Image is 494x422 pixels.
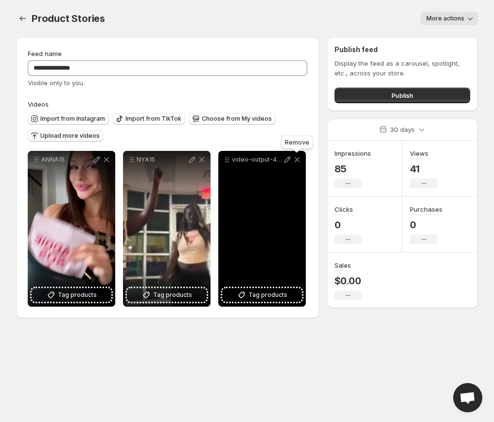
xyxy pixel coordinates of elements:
[410,219,442,231] p: 0
[58,290,97,300] span: Tag products
[123,151,211,307] div: NYA15Tag products
[335,260,351,270] h3: Sales
[189,113,276,125] button: Choose from My videos
[391,91,413,100] span: Publish
[28,130,104,142] button: Upload more videos
[28,100,49,108] span: Videos
[248,290,287,300] span: Tag products
[202,115,272,123] span: Choose from My videos
[335,275,362,287] p: $0.00
[32,288,111,302] button: Tag products
[28,113,109,125] button: Import from Instagram
[335,88,470,103] button: Publish
[153,290,192,300] span: Tag products
[16,12,30,25] button: Settings
[41,156,92,164] p: ANNA15
[426,15,464,22] span: More actions
[335,204,353,214] h3: Clicks
[421,12,478,25] button: More actions
[453,383,482,412] div: Open chat
[40,132,100,140] span: Upload more videos
[137,156,187,164] p: NYA15
[28,79,85,87] span: Visible only to you.
[28,50,62,57] span: Feed name
[335,163,371,175] p: 85
[218,151,306,307] div: video-output-43BE7EDE-5CB8-424E-B7CC-8909BCB32E35-1Tag products
[335,45,470,55] h2: Publish feed
[125,115,181,123] span: Import from TikTok
[127,288,207,302] button: Tag products
[232,156,282,164] p: video-output-43BE7EDE-5CB8-424E-B7CC-8909BCB32E35-1
[335,58,470,78] p: Display the feed as a carousel, spotlight, etc., across your store.
[335,219,362,231] p: 0
[32,13,105,24] span: Product Stories
[410,163,437,175] p: 41
[222,288,302,302] button: Tag products
[390,125,415,134] p: 30 days
[113,113,185,125] button: Import from TikTok
[410,204,442,214] h3: Purchases
[335,148,371,158] h3: Impressions
[410,148,428,158] h3: Views
[40,115,105,123] span: Import from Instagram
[28,151,115,307] div: ANNA15Tag products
